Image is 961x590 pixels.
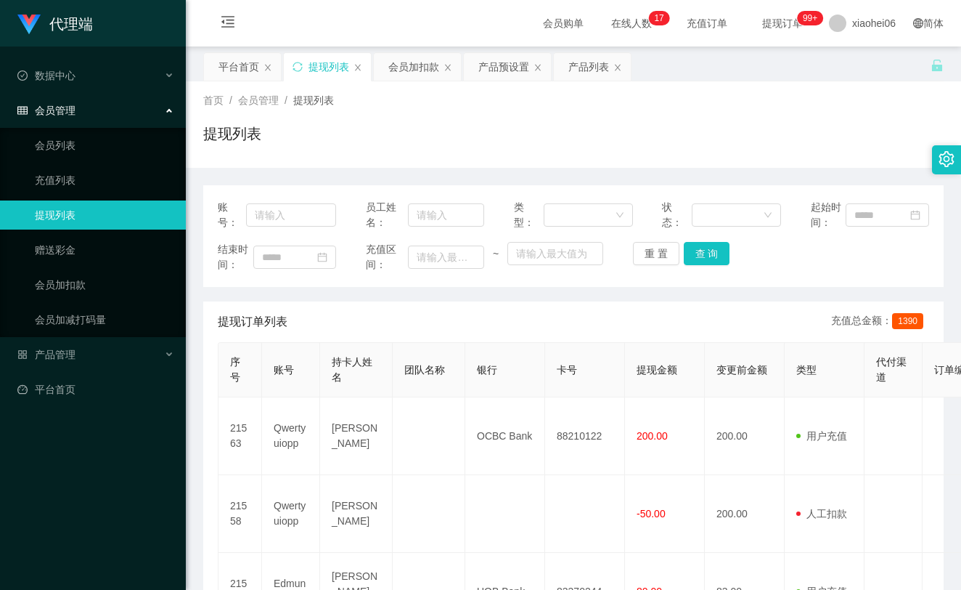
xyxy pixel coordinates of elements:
sup: 1124 [797,11,823,25]
span: 人工扣款 [796,508,847,520]
span: 充值区间： [366,242,408,272]
td: 200.00 [705,475,785,553]
span: 变更前金额 [716,364,767,376]
td: Qwertyuiopp [262,475,320,553]
a: 充值列表 [35,166,174,195]
td: Qwertyuiopp [262,397,320,475]
i: 图标: sync [293,62,303,72]
span: 银行 [477,364,497,376]
button: 查 询 [684,242,730,265]
a: 代理端 [17,17,93,29]
a: 赠送彩金 [35,235,174,264]
i: 图标: menu-fold [203,1,253,47]
a: 会员列表 [35,131,174,160]
i: 图标: check-circle-o [17,70,28,81]
td: [PERSON_NAME] [320,397,393,475]
span: 充值订单 [679,18,735,28]
span: 产品管理 [17,349,75,360]
input: 请输入 [408,203,484,227]
span: 用户充值 [796,430,847,442]
span: / [285,94,287,106]
span: 序号 [230,356,240,383]
td: [PERSON_NAME] [320,475,393,553]
span: 提现订单列表 [218,313,287,331]
i: 图标: close [353,63,362,72]
span: 代付渠道 [876,356,907,383]
span: 团队名称 [404,364,445,376]
span: 200.00 [637,430,668,442]
span: -50.00 [637,508,666,520]
button: 重 置 [633,242,679,265]
i: 图标: down [764,211,772,221]
i: 图标: down [616,211,624,221]
div: 提现列表 [308,53,349,81]
i: 图标: close [613,63,622,72]
span: 卡号 [557,364,577,376]
span: ~ [484,246,507,262]
span: 会员管理 [17,105,75,116]
i: 图标: setting [938,151,954,167]
span: 数据中心 [17,70,75,81]
span: 账号 [274,364,294,376]
div: 平台首页 [218,53,259,81]
i: 图标: close [533,63,542,72]
h1: 代理端 [49,1,93,47]
span: 持卡人姓名 [332,356,372,383]
td: 200.00 [705,397,785,475]
i: 图标: close [443,63,452,72]
span: 提现订单 [755,18,810,28]
a: 提现列表 [35,201,174,230]
input: 请输入最小值为 [408,246,484,269]
img: logo.9652507e.png [17,15,41,35]
td: 88210122 [545,397,625,475]
i: 图标: close [263,63,272,72]
sup: 17 [648,11,669,25]
td: 21563 [218,397,262,475]
span: 首页 [203,94,224,106]
span: / [229,94,232,106]
div: 充值总金额： [831,313,929,331]
span: 结束时间： [218,242,253,272]
h1: 提现列表 [203,123,261,145]
span: 类型 [796,364,817,376]
i: 图标: unlock [931,59,944,72]
span: 账号： [218,200,246,230]
i: 图标: appstore-o [17,349,28,360]
span: 提现列表 [293,94,334,106]
div: 会员加扣款 [388,53,439,81]
i: 图标: table [17,105,28,116]
td: OCBC Bank [465,397,545,475]
i: 图标: calendar [910,210,920,220]
span: 提现金额 [637,364,677,376]
span: 1390 [892,313,923,329]
a: 会员加减打码量 [35,305,174,334]
span: 起始时间： [811,200,846,230]
span: 在线人数 [604,18,659,28]
span: 状态： [662,200,692,230]
div: 产品列表 [568,53,609,81]
i: 图标: calendar [317,252,327,262]
input: 请输入 [246,203,336,227]
div: 产品预设置 [478,53,529,81]
span: 员工姓名： [366,200,408,230]
a: 会员加扣款 [35,270,174,299]
td: 21558 [218,475,262,553]
p: 7 [659,11,664,25]
span: 类型： [514,200,544,230]
input: 请输入最大值为 [507,242,603,265]
i: 图标: global [913,18,923,28]
p: 1 [654,11,659,25]
span: 会员管理 [238,94,279,106]
a: 图标: dashboard平台首页 [17,375,174,404]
